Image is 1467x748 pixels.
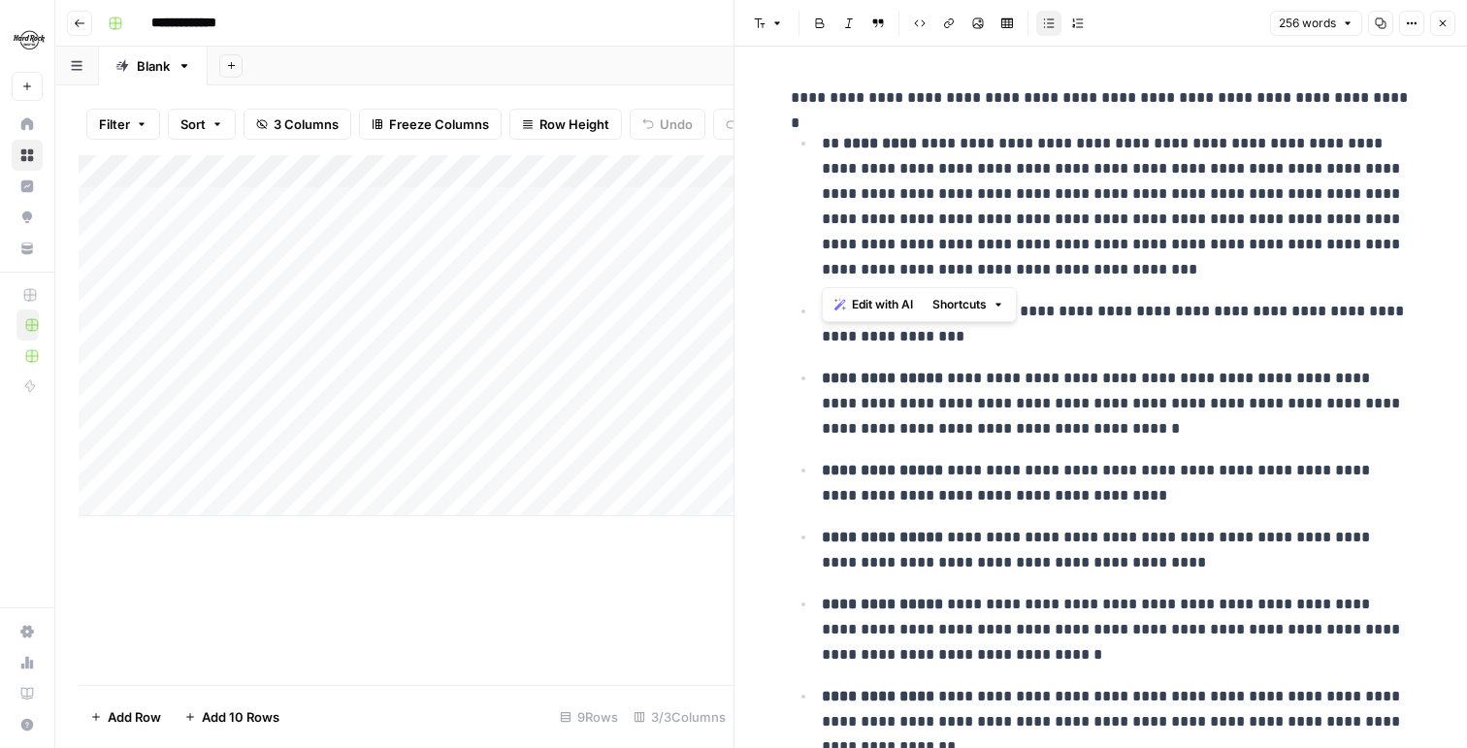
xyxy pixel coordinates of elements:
button: Freeze Columns [359,109,502,140]
span: 3 Columns [274,114,339,134]
span: Undo [660,114,693,134]
span: Sort [180,114,206,134]
a: Browse [12,140,43,171]
img: Hard Rock Digital Logo [12,22,47,57]
span: Add Row [108,707,161,727]
a: Home [12,109,43,140]
button: Add Row [79,701,173,732]
button: 256 words [1270,11,1362,36]
span: Edit with AI [852,296,913,313]
button: Shortcuts [925,292,1012,317]
a: Learning Hub [12,678,43,709]
button: Undo [630,109,705,140]
a: Usage [12,647,43,678]
span: Freeze Columns [389,114,489,134]
span: Filter [99,114,130,134]
span: 256 words [1279,15,1336,32]
span: Row Height [539,114,609,134]
button: Sort [168,109,236,140]
button: Filter [86,109,160,140]
button: 3 Columns [244,109,351,140]
div: 3/3 Columns [626,701,733,732]
div: Blank [137,56,170,76]
span: Shortcuts [932,296,987,313]
a: Settings [12,616,43,647]
button: Row Height [509,109,622,140]
button: Help + Support [12,709,43,740]
button: Edit with AI [827,292,921,317]
span: Add 10 Rows [202,707,279,727]
a: Insights [12,171,43,202]
button: Add 10 Rows [173,701,291,732]
a: Your Data [12,233,43,264]
button: Workspace: Hard Rock Digital [12,16,43,64]
div: 9 Rows [552,701,626,732]
a: Opportunities [12,202,43,233]
a: Blank [99,47,208,85]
